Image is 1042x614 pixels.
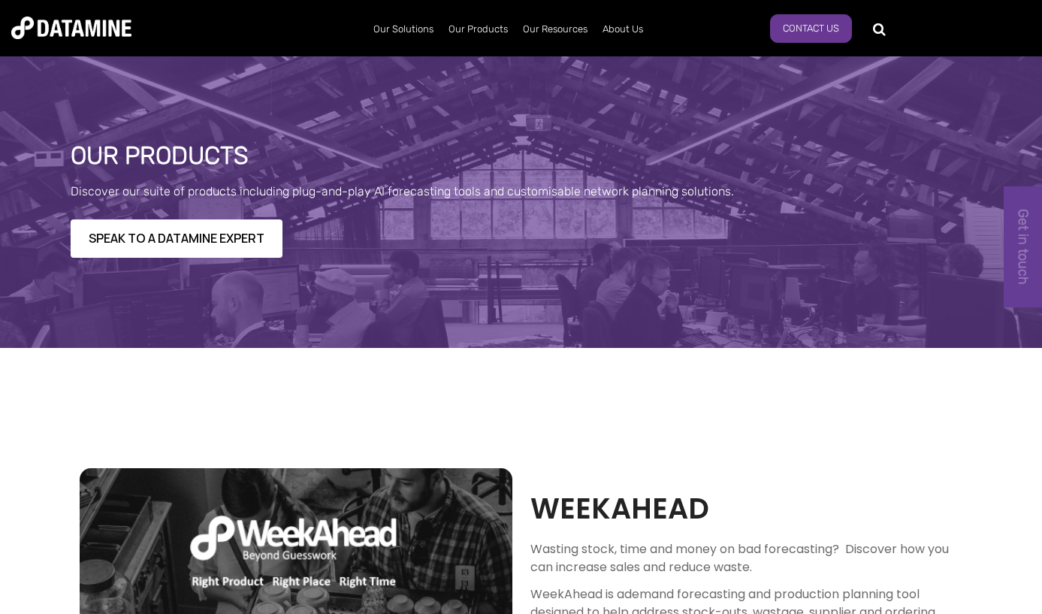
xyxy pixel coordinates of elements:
[441,10,515,49] a: Our Products
[71,143,972,170] h1: Our products
[71,184,734,198] span: Discover our suite of products including plug-and-play AI forecasting tools and customisable netw...
[530,585,624,603] span: WeekAhead is a
[530,488,963,528] h2: WEEKAHEAD
[11,17,131,39] img: Datamine
[366,10,441,49] a: Our Solutions
[515,10,595,49] a: Our Resources
[71,219,282,258] a: SPEAK TO A DATAMINE EXPERT
[530,540,949,576] span: Wasting stock, time and money on bad forecasting? Discover how you can increase sales and reduce ...
[770,14,852,43] a: Contact us
[595,10,651,49] a: About Us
